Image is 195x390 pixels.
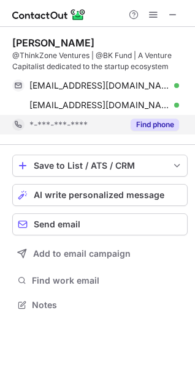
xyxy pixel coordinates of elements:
[34,190,164,200] span: AI write personalized message
[12,184,188,206] button: AI write personalized message
[32,300,183,311] span: Notes
[29,80,170,91] span: [EMAIL_ADDRESS][DOMAIN_NAME]
[12,243,188,265] button: Add to email campaign
[34,161,166,171] div: Save to List / ATS / CRM
[12,7,86,22] img: ContactOut v5.3.10
[33,249,131,259] span: Add to email campaign
[34,219,80,229] span: Send email
[12,296,188,314] button: Notes
[32,275,183,286] span: Find work email
[12,50,188,72] div: @ThinkZone Ventures | @BK Fund | A Venture Capitalist dedicated to the startup ecosystem
[29,100,170,111] span: [EMAIL_ADDRESS][DOMAIN_NAME]
[12,272,188,289] button: Find work email
[12,155,188,177] button: save-profile-one-click
[12,37,94,49] div: [PERSON_NAME]
[12,213,188,235] button: Send email
[131,119,179,131] button: Reveal Button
